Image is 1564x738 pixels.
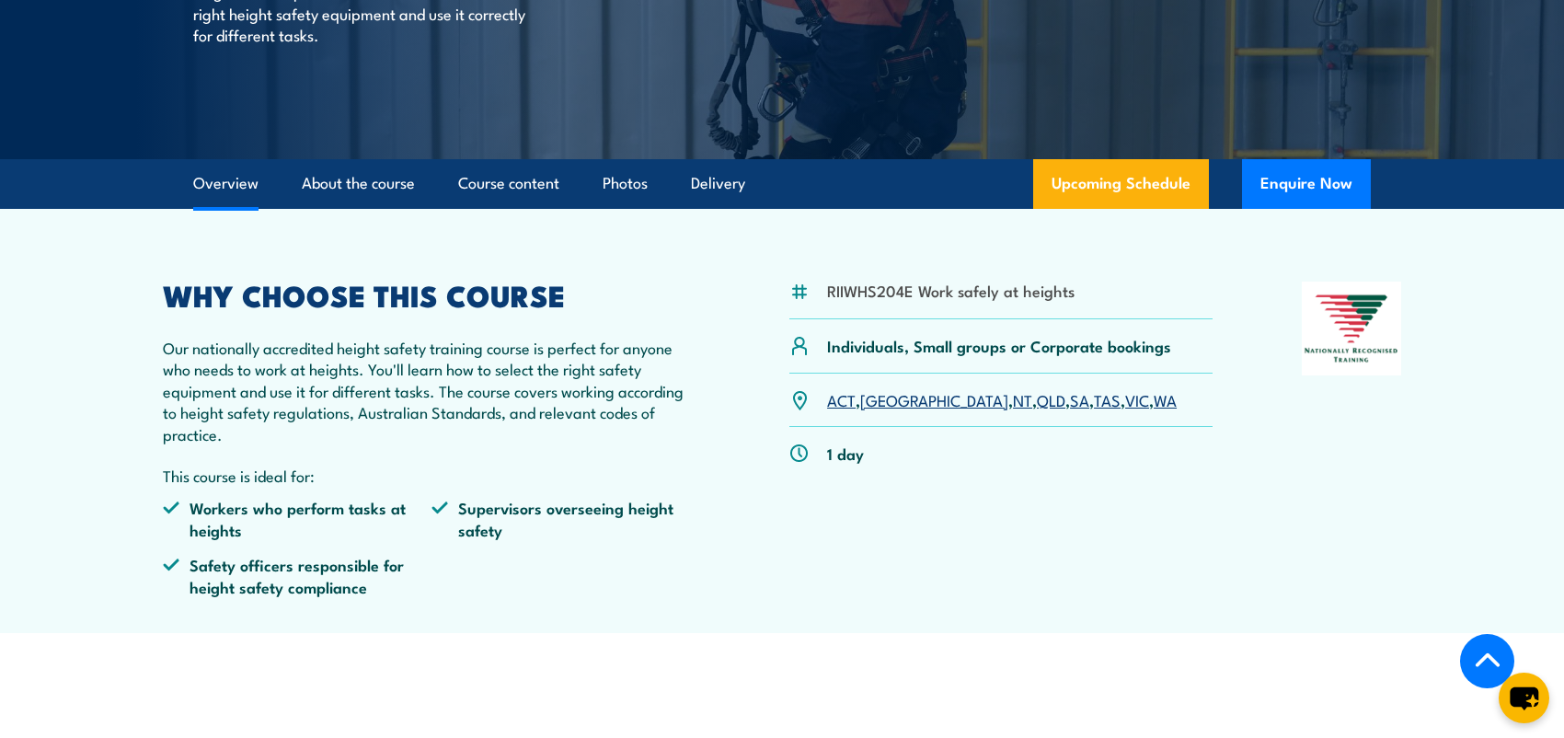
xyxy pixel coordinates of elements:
a: ACT [827,388,856,410]
a: Delivery [691,159,745,208]
a: [GEOGRAPHIC_DATA] [860,388,1008,410]
a: VIC [1125,388,1149,410]
p: 1 day [827,443,864,464]
a: Upcoming Schedule [1033,159,1209,209]
a: WA [1154,388,1177,410]
p: , , , , , , , [827,389,1177,410]
p: This course is ideal for: [163,465,700,486]
p: Our nationally accredited height safety training course is perfect for anyone who needs to work a... [163,337,700,444]
li: Supervisors overseeing height safety [431,497,700,540]
button: Enquire Now [1242,159,1371,209]
p: Individuals, Small groups or Corporate bookings [827,335,1171,356]
a: Course content [458,159,559,208]
a: About the course [302,159,415,208]
li: RIIWHS204E Work safely at heights [827,280,1075,301]
a: QLD [1037,388,1065,410]
a: Overview [193,159,259,208]
a: NT [1013,388,1032,410]
h2: WHY CHOOSE THIS COURSE [163,282,700,307]
li: Workers who perform tasks at heights [163,497,431,540]
button: chat-button [1499,673,1549,723]
a: TAS [1094,388,1121,410]
li: Safety officers responsible for height safety compliance [163,554,431,597]
a: SA [1070,388,1089,410]
a: Photos [603,159,648,208]
img: Nationally Recognised Training logo. [1302,282,1401,375]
